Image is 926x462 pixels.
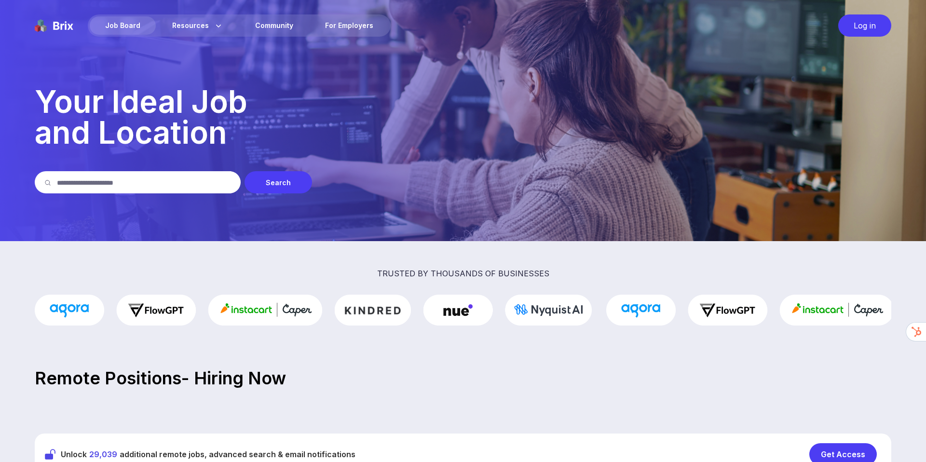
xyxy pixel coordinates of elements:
[89,449,117,459] span: 29,039
[245,171,312,193] div: Search
[310,16,389,35] a: For Employers
[833,14,891,37] a: Log in
[90,16,156,35] div: Job Board
[157,16,239,35] div: Resources
[838,14,891,37] div: Log in
[61,448,355,460] span: Unlock additional remote jobs, advanced search & email notifications
[35,86,891,148] p: Your Ideal Job and Location
[240,16,309,35] a: Community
